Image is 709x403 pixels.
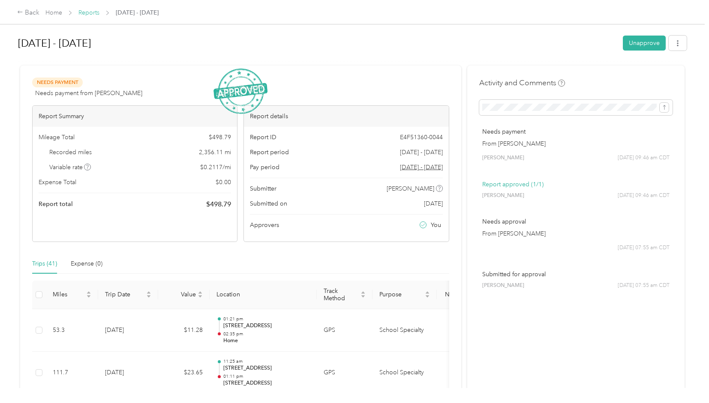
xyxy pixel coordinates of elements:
p: From [PERSON_NAME] [482,139,670,148]
p: 01:11 pm [223,373,310,379]
p: Home [223,337,310,345]
th: Trip Date [98,281,158,309]
h4: Activity and Comments [479,78,565,88]
span: caret-down [361,294,366,299]
div: Report Summary [33,106,237,127]
span: [PERSON_NAME] [482,192,524,200]
img: ApprovedStamp [213,69,267,114]
span: [DATE] - [DATE] [400,148,443,157]
span: caret-down [146,294,151,299]
p: [STREET_ADDRESS] [223,364,310,372]
div: Expense (0) [71,259,102,269]
td: GPS [317,352,373,394]
div: Back [17,8,39,18]
td: School Specialty [373,352,437,394]
a: Home [45,9,62,16]
span: Needs payment from [PERSON_NAME] [35,89,142,98]
span: Purpose [379,291,423,298]
div: Report details [244,106,448,127]
span: caret-down [425,294,430,299]
span: [PERSON_NAME] [482,154,524,162]
span: caret-down [86,294,91,299]
p: Needs approval [482,217,670,226]
td: $11.28 [158,309,210,352]
span: You [431,221,441,230]
span: [DATE] 09:46 am CDT [618,192,670,200]
div: Trips (41) [32,259,57,269]
td: GPS [317,309,373,352]
span: [DATE] 07:55 am CDT [618,244,670,252]
th: Value [158,281,210,309]
span: Pay period [250,163,279,172]
button: Unapprove [623,36,666,51]
span: Submitter [250,184,276,193]
span: caret-up [86,290,91,295]
span: Go to pay period [400,163,443,172]
td: $23.65 [158,352,210,394]
th: Purpose [373,281,437,309]
p: 01:21 pm [223,316,310,322]
a: Reports [78,9,99,16]
p: Needs payment [482,127,670,136]
p: 11:25 am [223,358,310,364]
p: From [PERSON_NAME] [482,229,670,238]
span: Recorded miles [49,148,92,157]
p: 02:35 pm [223,331,310,337]
p: [STREET_ADDRESS] [223,322,310,330]
span: $ 498.79 [206,199,231,209]
p: Submitted for approval [482,270,670,279]
span: Report period [250,148,289,157]
span: Report total [39,200,73,209]
span: [PERSON_NAME] [482,282,524,290]
span: caret-up [361,290,366,295]
td: 111.7 [46,352,98,394]
th: Location [210,281,317,309]
td: School Specialty [373,309,437,352]
span: Miles [53,291,84,298]
span: caret-down [198,294,203,299]
span: Report ID [250,133,276,142]
th: Notes [437,281,469,309]
span: caret-up [425,290,430,295]
span: [DATE] - [DATE] [116,8,159,17]
td: 53.3 [46,309,98,352]
th: Track Method [317,281,373,309]
span: Track Method [324,287,359,302]
span: Submitted on [250,199,287,208]
span: $ 498.79 [209,133,231,142]
span: Value [165,291,196,298]
span: 2,356.11 mi [199,148,231,157]
h1: Sep 1 - 30, 2025 [18,33,617,54]
span: $ 0.2117 / mi [200,163,231,172]
span: $ 0.00 [216,178,231,187]
span: Mileage Total [39,133,75,142]
td: [DATE] [98,352,158,394]
td: [DATE] [98,309,158,352]
iframe: Everlance-gr Chat Button Frame [661,355,709,403]
span: Approvers [250,221,279,230]
span: [PERSON_NAME] [387,184,434,193]
span: Variable rate [49,163,91,172]
span: caret-up [146,290,151,295]
span: Trip Date [105,291,144,298]
span: caret-up [198,290,203,295]
span: [DATE] 09:46 am CDT [618,154,670,162]
p: [STREET_ADDRESS] [223,379,310,387]
span: [DATE] 07:55 am CDT [618,282,670,290]
span: E4F51360-0044 [400,133,443,142]
th: Miles [46,281,98,309]
span: Expense Total [39,178,76,187]
p: Report approved (1/1) [482,180,670,189]
span: Needs Payment [32,78,83,87]
span: [DATE] [424,199,443,208]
